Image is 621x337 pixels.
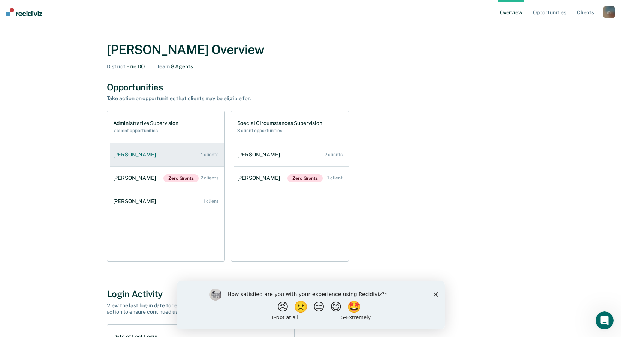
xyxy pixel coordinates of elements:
[596,311,614,329] iframe: Intercom live chat
[107,63,145,70] div: Erie DO
[110,144,224,165] a: [PERSON_NAME] 4 clients
[201,175,218,181] div: 2 clients
[107,289,515,299] div: Login Activity
[287,174,323,182] span: Zero Grants
[157,63,171,69] span: Team :
[203,199,218,204] div: 1 client
[237,128,322,133] h2: 3 client opportunities
[6,8,42,16] img: Recidiviz
[237,120,322,126] h1: Special Circumstances Supervision
[107,82,515,93] div: Opportunities
[110,167,224,190] a: [PERSON_NAME]Zero Grants 2 clients
[177,281,445,329] iframe: Survey by Kim from Recidiviz
[163,174,199,182] span: Zero Grants
[603,6,615,18] button: m
[237,152,283,158] div: [PERSON_NAME]
[113,198,159,205] div: [PERSON_NAME]
[157,63,193,70] div: 8 Agents
[107,302,369,315] div: View the last log-in date for each agent. Any agent inactive for over 30 days will be flagged, so...
[327,175,342,181] div: 1 client
[234,144,349,165] a: [PERSON_NAME] 2 clients
[234,167,349,190] a: [PERSON_NAME]Zero Grants 1 client
[113,175,159,181] div: [PERSON_NAME]
[107,42,515,57] div: [PERSON_NAME] Overview
[325,152,343,157] div: 2 clients
[200,152,218,157] div: 4 clients
[113,152,159,158] div: [PERSON_NAME]
[107,95,369,102] div: Take action on opportunities that clients may be eligible for.
[113,128,178,133] h2: 7 client opportunities
[107,63,127,69] span: District :
[237,175,283,181] div: [PERSON_NAME]
[110,191,224,212] a: [PERSON_NAME] 1 client
[113,120,178,126] h1: Administrative Supervision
